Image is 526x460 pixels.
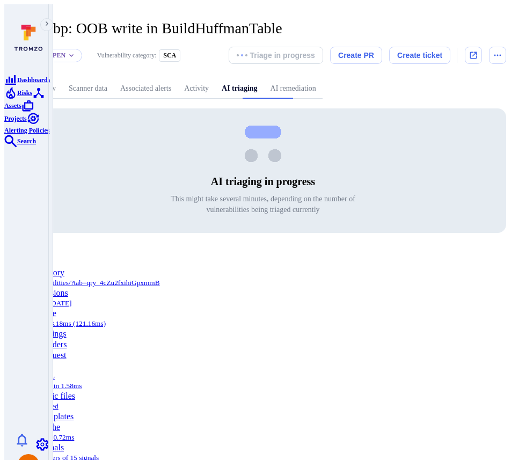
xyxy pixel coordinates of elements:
a: AI triaging [215,79,264,99]
span: Risks [17,89,32,97]
button: Expand dropdown [68,52,75,59]
a: Associated alerts [114,79,178,99]
a: History/vulnerabilities/?tab=qry_4cZu2fxihiGpxmmB [26,268,160,287]
img: Loading... [237,54,247,56]
small: CPU: 118.18ms (121.16ms) [26,319,106,327]
a: Activity [178,79,215,99]
span: Alerting Policies [4,127,49,134]
div: Vulnerability tabs [20,79,506,99]
span: AI triaging in progress [211,174,315,189]
a: Search [4,136,36,145]
button: Expand navigation menu [40,18,53,31]
button: Triage in progress [229,47,323,64]
div: SCA [159,49,180,62]
a: AI remediation [264,79,323,99]
div: Open original issue [465,47,482,64]
a: Requestfrontend [26,351,67,369]
a: TimeCPU: 118.18ms (121.16ms) [26,309,106,327]
span: Dashboards [17,76,50,84]
span: Assets [4,102,21,109]
button: Open [48,51,65,60]
img: Loading... [245,126,281,162]
small: 0 files used [26,402,59,410]
span: Vulnerability category: [97,52,157,60]
a: Risks [4,87,32,97]
a: SQL7 queries in 1.58ms [26,371,82,390]
small: 7 queries in 1.58ms [26,382,82,390]
button: Create PR [330,47,382,64]
div: loading spinner [245,126,281,164]
button: Notifications [8,432,35,449]
a: Settings [39,329,67,338]
a: Alerting Policies [4,113,49,134]
span: Projects [4,115,27,122]
span: Search [17,137,36,145]
span: libwebp: OOB write in BuildHuffmanTable [20,20,282,36]
a: Templates [39,412,74,421]
small: /vulnerabilities/?tab=qry_4cZu2fxihiGpxmmB [26,279,160,287]
i: Expand navigation menu [43,20,50,29]
a: Settings [36,439,49,448]
button: Options menu [489,47,506,64]
button: Create ticket [389,47,450,64]
a: Scanner data [62,79,114,99]
span: This might take several minutes, depending on the number of vulnerabilities being triaged currently [171,194,355,215]
a: Dashboards [4,75,50,84]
